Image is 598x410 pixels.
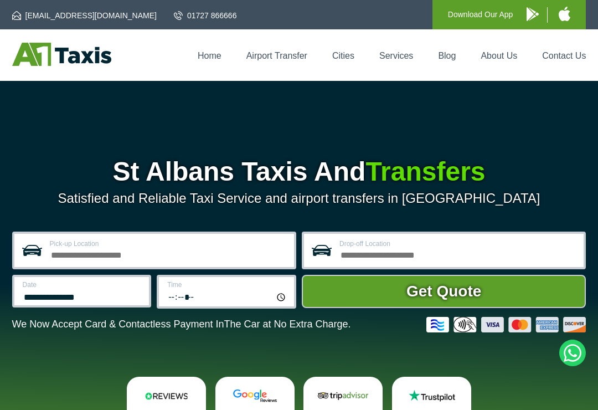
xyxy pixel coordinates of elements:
img: A1 Taxis iPhone App [559,7,570,21]
a: Services [379,51,413,60]
button: Get Quote [302,275,586,308]
a: Contact Us [542,51,586,60]
h1: St Albans Taxis And [12,158,586,185]
label: Time [167,281,287,288]
img: Tripadvisor [316,389,370,403]
span: The Car at No Extra Charge. [224,319,350,330]
img: Trustpilot [404,389,459,403]
p: Satisfied and Reliable Taxi Service and airport transfers in [GEOGRAPHIC_DATA] [12,191,586,206]
span: Transfers [365,157,485,186]
a: 01727 866666 [174,10,237,21]
img: Reviews.io [139,389,194,403]
img: Google [228,389,282,403]
p: We Now Accept Card & Contactless Payment In [12,319,351,330]
a: Airport Transfer [246,51,307,60]
img: Credit And Debit Cards [426,317,586,332]
label: Date [23,281,143,288]
label: Drop-off Location [339,240,577,247]
a: Cities [332,51,354,60]
label: Pick-up Location [50,240,287,247]
img: A1 Taxis St Albans LTD [12,43,111,66]
a: [EMAIL_ADDRESS][DOMAIN_NAME] [12,10,157,21]
a: About Us [481,51,517,60]
a: Home [198,51,221,60]
a: Blog [438,51,456,60]
img: A1 Taxis Android App [527,7,539,21]
p: Download Our App [448,8,513,22]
